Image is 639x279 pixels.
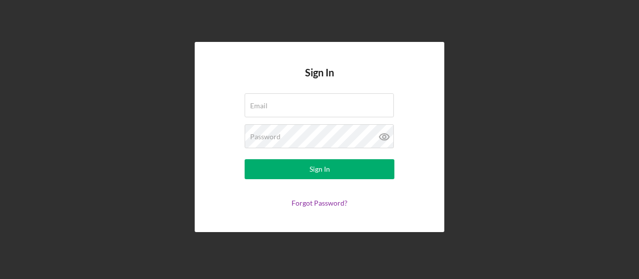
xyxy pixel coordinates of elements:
label: Email [250,102,268,110]
a: Forgot Password? [292,199,347,207]
h4: Sign In [305,67,334,93]
div: Sign In [310,159,330,179]
label: Password [250,133,281,141]
button: Sign In [245,159,394,179]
